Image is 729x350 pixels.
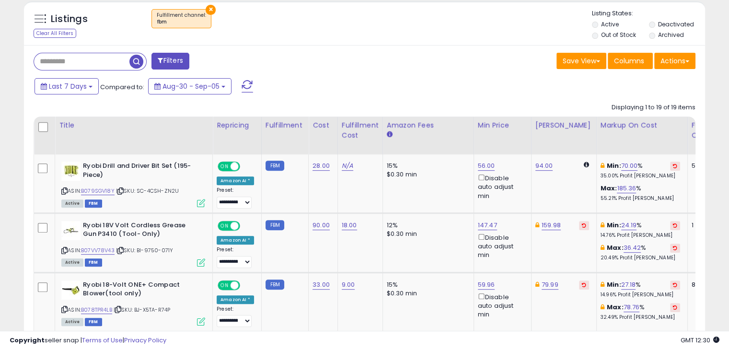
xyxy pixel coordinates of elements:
div: Cost [312,120,334,130]
b: Ryobi Drill and Driver Bit Set (195-Piece) [83,162,199,182]
b: Min: [607,221,621,230]
span: ON [219,163,231,171]
span: All listings currently available for purchase on Amazon [61,318,83,326]
div: [PERSON_NAME] [535,120,592,130]
a: 94.00 [535,161,553,171]
a: 59.96 [478,280,495,290]
a: 185.36 [617,184,636,193]
small: FBM [266,280,284,290]
a: 79.99 [542,280,558,290]
a: 18.00 [342,221,357,230]
div: % [601,244,680,261]
small: Amazon Fees. [387,130,393,139]
a: N/A [342,161,353,171]
p: 14.76% Profit [PERSON_NAME] [601,232,680,239]
div: Amazon Fees [387,120,470,130]
a: 56.00 [478,161,495,171]
a: 24.19 [621,221,637,230]
div: 5 [692,162,721,170]
strong: Copyright [10,336,45,345]
span: Fulfillment channel : [157,12,206,26]
span: Columns [614,56,644,66]
div: % [601,303,680,321]
label: Archived [658,31,683,39]
div: Min Price [478,120,527,130]
b: Max: [607,243,624,252]
label: Out of Stock [601,31,636,39]
div: $0.30 min [387,170,466,179]
span: FBM [85,318,102,326]
span: Last 7 Days [49,82,87,91]
div: 15% [387,280,466,289]
span: FBM [85,258,102,267]
a: 147.47 [478,221,497,230]
span: OFF [239,163,254,171]
div: % [601,162,680,179]
span: All listings currently available for purchase on Amazon [61,199,83,208]
div: Preset: [217,246,254,268]
a: 90.00 [312,221,330,230]
a: Privacy Policy [124,336,166,345]
a: 27.18 [621,280,636,290]
div: Title [59,120,208,130]
div: Preset: [217,187,254,209]
b: Ryobi 18-Volt ONE+ Compact Blower(tool only) [83,280,199,301]
div: 12% [387,221,466,230]
div: 15% [387,162,466,170]
span: OFF [239,222,254,230]
p: 55.21% Profit [PERSON_NAME] [601,195,680,202]
span: 2025-09-15 12:30 GMT [681,336,719,345]
div: % [601,221,680,239]
span: | SKU: BJ-X5TA-R74P [114,306,170,314]
a: 36.42 [624,243,641,253]
div: seller snap | | [10,336,166,345]
div: Amazon AI * [217,236,254,245]
span: Aug-30 - Sep-05 [162,82,220,91]
th: The percentage added to the cost of goods (COGS) that forms the calculator for Min & Max prices. [596,117,687,154]
a: Terms of Use [82,336,123,345]
div: % [601,280,680,298]
a: 33.00 [312,280,330,290]
a: B078TPR4LB [81,306,112,314]
img: 31xdI6PN8zL._SL40_.jpg [61,221,81,240]
a: 28.00 [312,161,330,171]
div: Fulfillable Quantity [692,120,725,140]
div: Clear All Filters [34,29,76,38]
small: FBM [266,220,284,230]
div: $0.30 min [387,230,466,238]
a: 159.98 [542,221,561,230]
div: Preset: [217,306,254,327]
button: Actions [654,53,695,69]
a: 70.00 [621,161,638,171]
span: | SKU: BI-9750-071Y [116,246,173,254]
div: Amazon AI * [217,295,254,304]
b: Ryobi 18V Volt Cordless Grease Gun P3410 (Tool- Only) [83,221,199,241]
div: ASIN: [61,162,205,206]
button: Aug-30 - Sep-05 [148,78,231,94]
button: Columns [608,53,653,69]
button: Last 7 Days [35,78,99,94]
div: Fulfillment Cost [342,120,379,140]
p: Listing States: [592,9,705,18]
div: fbm [157,19,206,25]
small: FBM [266,161,284,171]
img: 31VRRKSDf4L._SL40_.jpg [61,280,81,300]
div: ASIN: [61,221,205,266]
img: 41Qja8uPpPL._SL40_.jpg [61,162,81,181]
div: Disable auto adjust min [478,232,524,260]
span: ON [219,222,231,230]
button: Filters [151,53,189,70]
div: 1 [692,221,721,230]
span: OFF [239,281,254,289]
div: % [601,184,680,202]
div: Displaying 1 to 19 of 19 items [612,103,695,112]
span: Compared to: [100,82,144,92]
button: Save View [556,53,606,69]
p: 14.96% Profit [PERSON_NAME] [601,292,680,298]
span: FBM [85,199,102,208]
p: 35.00% Profit [PERSON_NAME] [601,173,680,179]
span: | SKU: SC-4CSH-ZN2U [116,187,179,195]
b: Max: [607,303,624,312]
span: All listings currently available for purchase on Amazon [61,258,83,267]
div: Repricing [217,120,257,130]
